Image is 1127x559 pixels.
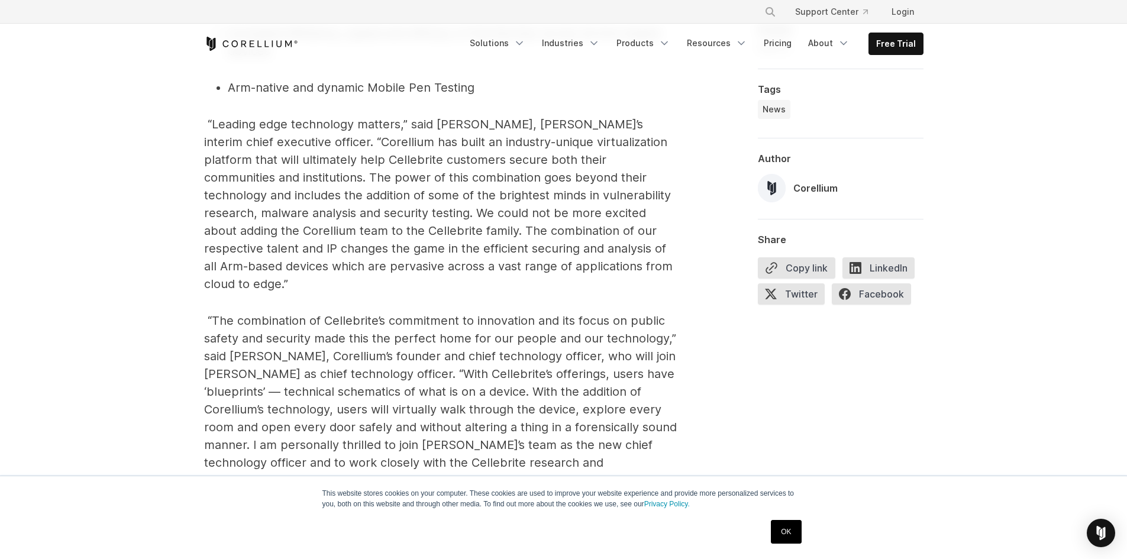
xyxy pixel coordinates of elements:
[758,257,835,279] button: Copy link
[463,33,532,54] a: Solutions
[322,488,805,509] p: This website stores cookies on your computer. These cookies are used to improve your website expe...
[760,1,781,22] button: Search
[771,520,801,544] a: OK
[228,80,474,95] span: Arm-native and dynamic Mobile Pen Testing
[535,33,607,54] a: Industries
[680,33,754,54] a: Resources
[204,117,673,291] span: “Leading edge technology matters,” said [PERSON_NAME], [PERSON_NAME]’s interim chief executive of...
[758,83,923,95] div: Tags
[842,257,922,283] a: LinkedIn
[869,33,923,54] a: Free Trial
[757,33,799,54] a: Pricing
[758,153,923,164] div: Author
[204,37,298,51] a: Corellium Home
[758,100,790,119] a: News
[758,283,825,305] span: Twitter
[609,33,677,54] a: Products
[644,500,690,508] a: Privacy Policy.
[758,174,786,202] img: Corellium
[758,283,832,309] a: Twitter
[204,314,677,487] span: “The combination of Cellebrite’s commitment to innovation and its focus on public safety and secu...
[758,234,923,245] div: Share
[463,33,923,55] div: Navigation Menu
[832,283,911,305] span: Facebook
[801,33,857,54] a: About
[763,104,786,115] span: News
[786,1,877,22] a: Support Center
[793,181,838,195] div: Corellium
[882,1,923,22] a: Login
[750,1,923,22] div: Navigation Menu
[1087,519,1115,547] div: Open Intercom Messenger
[832,283,918,309] a: Facebook
[842,257,915,279] span: LinkedIn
